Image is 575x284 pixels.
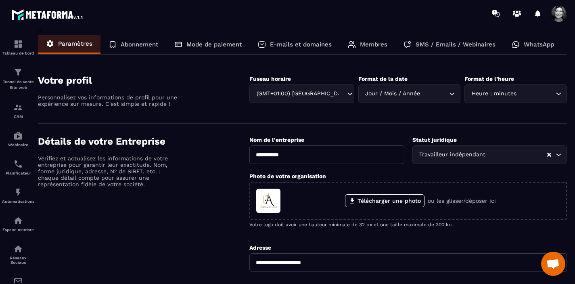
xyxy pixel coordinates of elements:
[270,41,332,48] p: E-mails et domaines
[2,199,34,204] p: Automatisations
[2,238,34,271] a: social-networksocial-networkRéseaux Sociaux
[38,136,249,147] h4: Détails de votre Entreprise
[249,244,271,251] label: Adresse
[2,171,34,175] p: Planificateur
[2,61,34,97] a: formationformationTunnel de vente Site web
[2,33,34,61] a: formationformationTableau de bord
[358,76,408,82] label: Format de la date
[412,137,457,143] label: Statut juridique
[422,89,447,98] input: Search for option
[416,41,496,48] p: SMS / Emails / Webinaires
[339,89,345,98] input: Search for option
[38,155,179,187] p: Vérifiez et actualisez les informations de votre entreprise pour garantir leur exactitude. Nom, f...
[470,89,518,98] span: Heure : minutes
[428,198,496,204] p: ou les glisser/déposer ici
[524,41,554,48] p: WhatsApp
[487,150,546,159] input: Search for option
[58,40,92,47] p: Paramètres
[249,222,567,227] p: Votre logo doit avoir une hauteur minimale de 32 px et une taille maximale de 300 ko.
[464,76,514,82] label: Format de l’heure
[412,145,567,164] div: Search for option
[418,150,487,159] span: Travailleur indépendant
[13,131,23,141] img: automations
[255,89,339,98] span: (GMT+01:00) [GEOGRAPHIC_DATA]
[364,89,422,98] span: Jour / Mois / Année
[2,210,34,238] a: automationsautomationsEspace membre
[249,137,304,143] label: Nom de l'entreprise
[547,152,551,158] button: Clear Selected
[13,187,23,197] img: automations
[13,39,23,49] img: formation
[2,79,34,90] p: Tunnel de vente Site web
[2,181,34,210] a: automationsautomationsAutomatisations
[358,84,461,103] div: Search for option
[249,173,326,179] label: Photo de votre organisation
[464,84,567,103] div: Search for option
[13,103,23,112] img: formation
[11,7,84,22] img: logo
[2,143,34,147] p: Webinaire
[121,41,158,48] p: Abonnement
[2,97,34,125] a: formationformationCRM
[2,114,34,119] p: CRM
[518,89,554,98] input: Search for option
[38,94,179,107] p: Personnalisez vos informations de profil pour une expérience sur mesure. C'est simple et rapide !
[2,256,34,265] p: Réseaux Sociaux
[13,67,23,77] img: formation
[13,159,23,169] img: scheduler
[13,216,23,225] img: automations
[2,153,34,181] a: schedulerschedulerPlanificateur
[345,194,424,207] label: Télécharger une photo
[13,244,23,254] img: social-network
[2,125,34,153] a: automationsautomationsWebinaire
[38,75,249,86] h4: Votre profil
[541,252,565,276] a: Ouvrir le chat
[2,51,34,55] p: Tableau de bord
[186,41,242,48] p: Mode de paiement
[249,84,354,103] div: Search for option
[360,41,387,48] p: Membres
[2,227,34,232] p: Espace membre
[249,76,291,82] label: Fuseau horaire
